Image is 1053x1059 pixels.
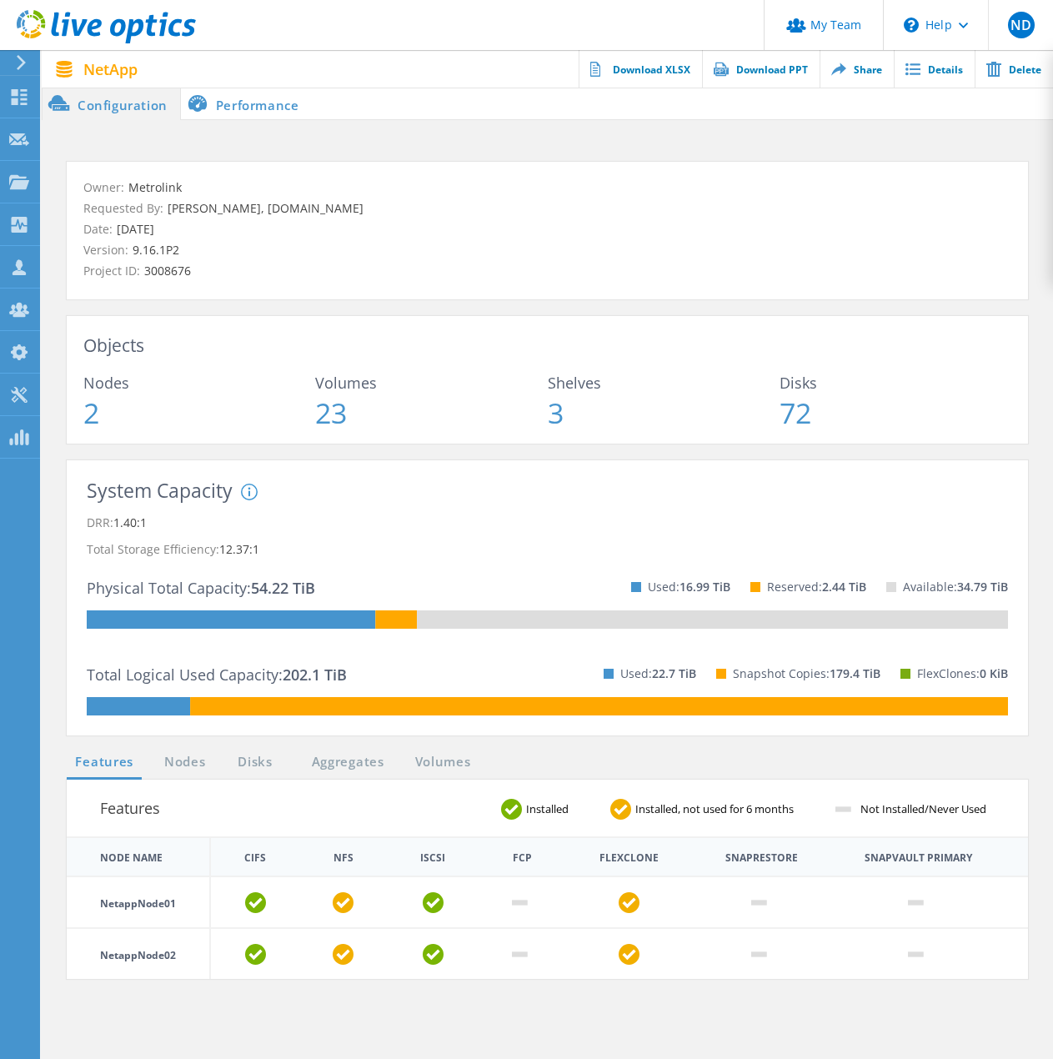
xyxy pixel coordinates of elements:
p: Owner: [83,178,1011,197]
p: Version: [83,241,1011,259]
th: FCP [513,853,532,863]
span: 1.40:1 [113,514,147,530]
span: Disks [780,375,1011,390]
a: Aggregates [301,752,395,773]
span: Volumes [315,375,547,390]
h3: Features [100,796,160,820]
a: Volumes [407,752,479,773]
p: Date: [83,220,1011,238]
p: Reserved: [767,574,866,600]
span: [DATE] [113,221,154,237]
td: NetappNode02 [67,928,210,979]
span: Installed [522,804,585,815]
span: 34.79 TiB [957,579,1008,595]
p: Project ID: [83,262,1011,280]
span: 2.44 TiB [822,579,866,595]
p: Requested By: [83,199,1011,218]
span: Installed, not used for 6 months [631,804,810,815]
span: 3008676 [140,263,191,279]
p: Available: [903,574,1008,600]
p: Total Logical Used Capacity: [87,661,347,688]
h3: Objects [83,333,1011,359]
th: Snaprestore [725,853,798,863]
a: Share [820,50,894,88]
p: Used: [620,660,696,687]
span: 23 [315,399,547,427]
span: [PERSON_NAME], [DOMAIN_NAME] [163,200,364,216]
th: Node Name [67,837,210,876]
span: 179.4 TiB [830,665,880,681]
a: Download XLSX [579,50,702,88]
p: Physical Total Capacity: [87,575,315,601]
a: Features [67,752,142,773]
span: 0 KiB [980,665,1008,681]
td: NetappNode01 [67,876,210,928]
span: 3 [548,399,780,427]
th: iSCSI [420,853,445,863]
p: Total Storage Efficiency: [87,536,1008,563]
p: DRR: [87,509,1008,536]
span: Metrolink [124,179,182,195]
a: Nodes [158,752,212,773]
p: Snapshot Copies: [733,660,880,687]
span: 22.7 TiB [652,665,696,681]
svg: \n [904,18,919,33]
h3: System Capacity [87,480,233,501]
span: 16.99 TiB [679,579,730,595]
span: Not Installed/Never Used [856,804,1003,815]
a: Download PPT [702,50,820,88]
span: 2 [83,399,315,427]
th: Snapvault Primary [865,853,972,863]
p: Used: [648,574,730,600]
a: Live Optics Dashboard [17,35,196,47]
span: 72 [780,399,1011,427]
a: Details [894,50,975,88]
th: FlexClone [599,853,659,863]
a: Disks [233,752,278,773]
span: Nodes [83,375,315,390]
th: NFS [333,853,354,863]
p: FlexClones: [917,660,1008,687]
span: Shelves [548,375,780,390]
span: ND [1010,18,1031,32]
span: 202.1 TiB [283,665,347,685]
span: 9.16.1P2 [128,242,179,258]
span: 12.37:1 [219,541,259,557]
a: Delete [975,50,1053,88]
span: NetApp [83,62,138,77]
th: CIFS [244,853,266,863]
